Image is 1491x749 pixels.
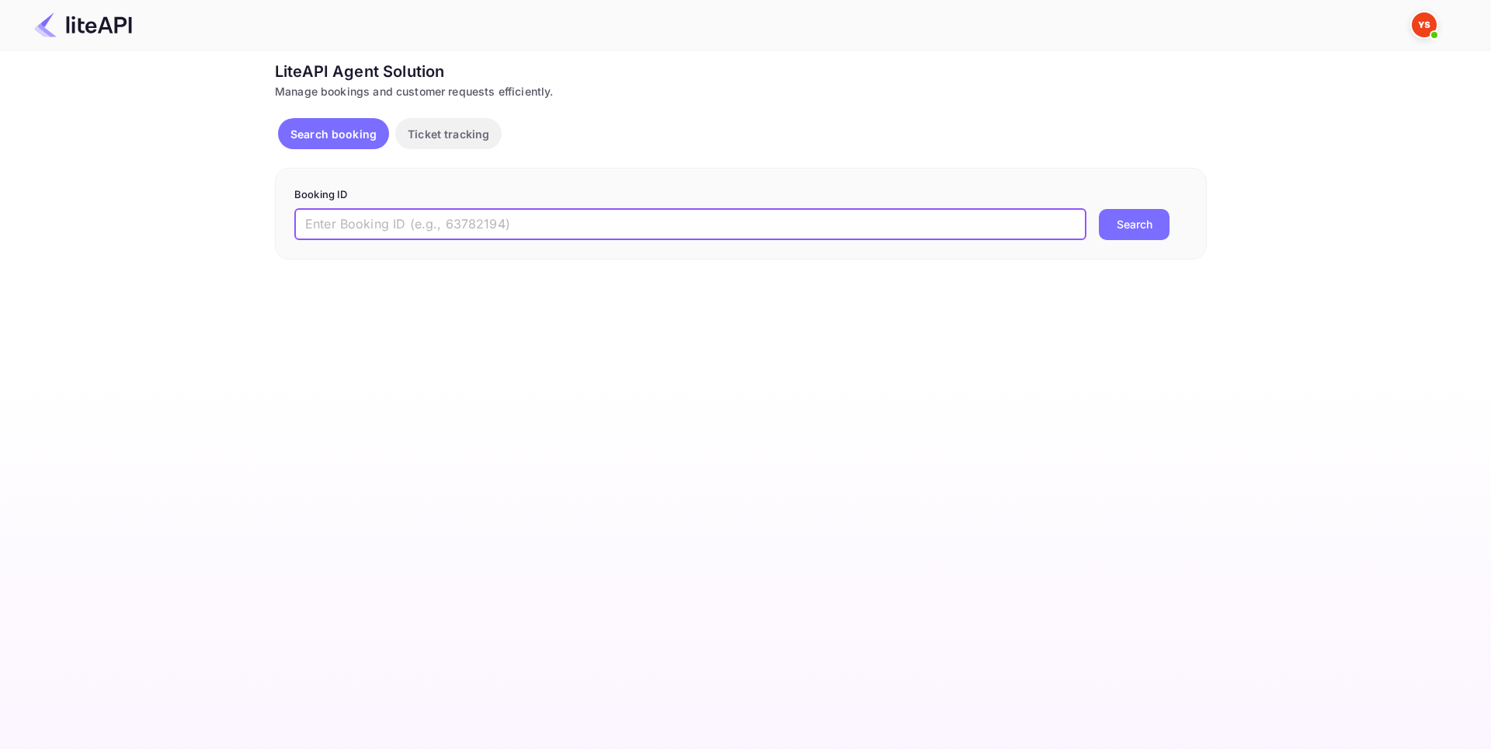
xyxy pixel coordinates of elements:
img: LiteAPI Logo [34,12,132,37]
p: Search booking [290,126,377,142]
img: Yandex Support [1412,12,1437,37]
div: Manage bookings and customer requests efficiently. [275,83,1207,99]
p: Ticket tracking [408,126,489,142]
div: LiteAPI Agent Solution [275,60,1207,83]
button: Search [1099,209,1170,240]
input: Enter Booking ID (e.g., 63782194) [294,209,1086,240]
p: Booking ID [294,187,1187,203]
